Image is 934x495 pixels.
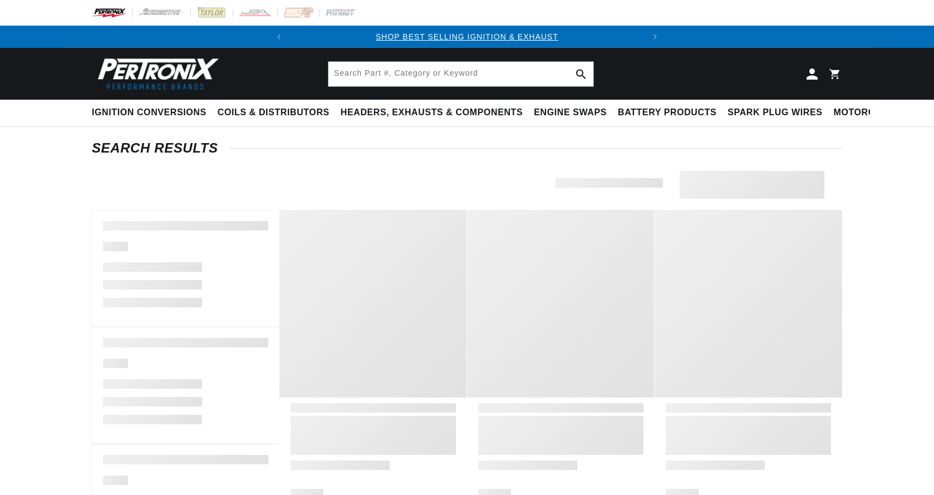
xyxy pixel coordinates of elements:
summary: Engine Swaps [528,100,612,126]
span: Spark Plug Wires [727,107,822,119]
summary: Coils & Distributors [212,100,335,126]
span: Ignition Conversions [92,107,207,119]
input: Search Part #, Category or Keyword [328,62,593,86]
span: Engine Swaps [534,107,607,119]
summary: Motorcycle [828,100,906,126]
span: Headers, Exhausts & Components [341,107,523,119]
button: Translation missing: en.sections.announcements.next_announcement [644,26,666,48]
span: Coils & Distributors [218,107,330,119]
div: Announcement [290,31,644,43]
h2: Search Results [92,143,842,154]
span: Motorcycle [834,107,900,119]
div: 1 of 2 [290,31,644,43]
summary: Spark Plug Wires [722,100,828,126]
summary: Battery Products [612,100,722,126]
button: Translation missing: en.sections.announcements.previous_announcement [268,26,290,48]
img: Pertronix [92,55,220,93]
a: SHOP BEST SELLING IGNITION & EXHAUST [376,32,558,41]
button: Search Part #, Category or Keyword [569,62,593,86]
span: Battery Products [618,107,716,119]
slideshow-component: Translation missing: en.sections.announcements.announcement_bar [64,26,870,48]
summary: Ignition Conversions [92,100,212,126]
summary: Headers, Exhausts & Components [335,100,528,126]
